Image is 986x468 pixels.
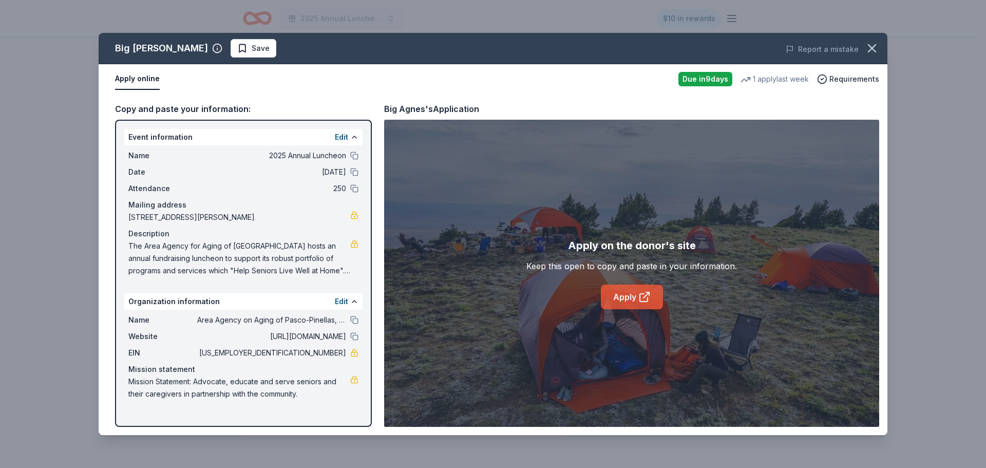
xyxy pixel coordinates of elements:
a: Apply [601,285,663,309]
span: Save [252,42,270,54]
button: Save [231,39,276,58]
div: Description [128,228,358,240]
div: Mailing address [128,199,358,211]
div: Copy and paste your information: [115,102,372,116]
div: 1 apply last week [741,73,809,85]
div: Mission statement [128,363,358,376]
button: Apply online [115,68,160,90]
div: Due in 9 days [678,72,732,86]
button: Edit [335,131,348,143]
button: Report a mistake [786,43,859,55]
span: Requirements [829,73,879,85]
span: Date [128,166,197,178]
div: Keep this open to copy and paste in your information. [526,260,737,272]
div: Event information [124,129,363,145]
div: Big [PERSON_NAME] [115,40,208,57]
span: Name [128,149,197,162]
span: 2025 Annual Luncheon [197,149,346,162]
span: [US_EMPLOYER_IDENTIFICATION_NUMBER] [197,347,346,359]
span: [STREET_ADDRESS][PERSON_NAME] [128,211,350,223]
span: [URL][DOMAIN_NAME] [197,330,346,343]
span: [DATE] [197,166,346,178]
button: Requirements [817,73,879,85]
span: EIN [128,347,197,359]
span: 250 [197,182,346,195]
span: Area Agency on Aging of Pasco-Pinellas, Inc. [197,314,346,326]
span: Website [128,330,197,343]
span: Name [128,314,197,326]
div: Apply on the donor's site [568,237,696,254]
span: Mission Statement: Advocate, educate and serve seniors and their caregivers in partnership with t... [128,376,350,400]
span: Attendance [128,182,197,195]
div: Organization information [124,293,363,310]
span: The Area Agency for Aging of [GEOGRAPHIC_DATA] hosts an annual fundraising luncheon to support it... [128,240,350,277]
button: Edit [335,295,348,308]
div: Big Agnes's Application [384,102,479,116]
